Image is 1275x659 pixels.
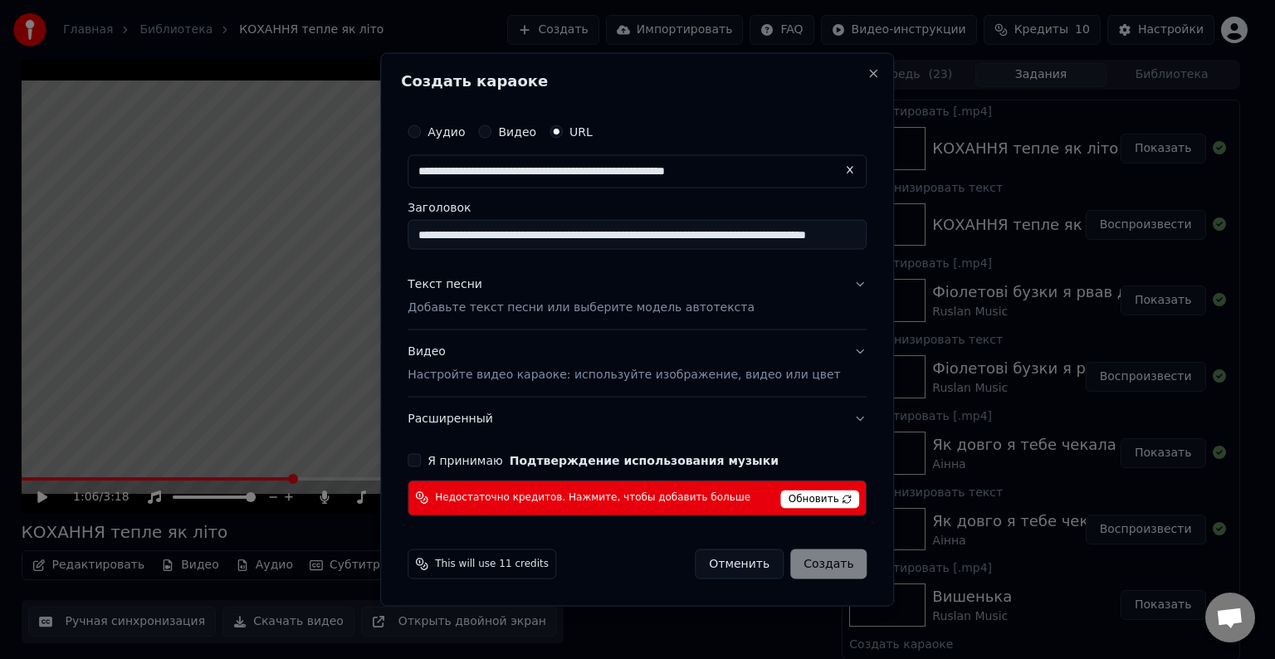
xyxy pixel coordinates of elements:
[498,126,536,138] label: Видео
[408,367,840,383] p: Настройте видео караоке: используйте изображение, видео или цвет
[408,344,840,383] div: Видео
[408,300,755,316] p: Добавьте текст песни или выберите модель автотекста
[427,454,779,466] label: Я принимаю
[408,397,867,440] button: Расширенный
[401,74,873,89] h2: Создать караоке
[435,557,549,570] span: This will use 11 credits
[408,330,867,397] button: ВидеоНастройте видео караоке: используйте изображение, видео или цвет
[435,491,750,505] span: Недостаточно кредитов. Нажмите, чтобы добавить больше
[408,263,867,329] button: Текст песниДобавьте текст песни или выберите модель автотекста
[408,202,867,213] label: Заголовок
[510,454,779,466] button: Я принимаю
[569,126,593,138] label: URL
[695,549,784,578] button: Отменить
[427,126,465,138] label: Аудио
[408,276,482,293] div: Текст песни
[781,490,860,508] span: Обновить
